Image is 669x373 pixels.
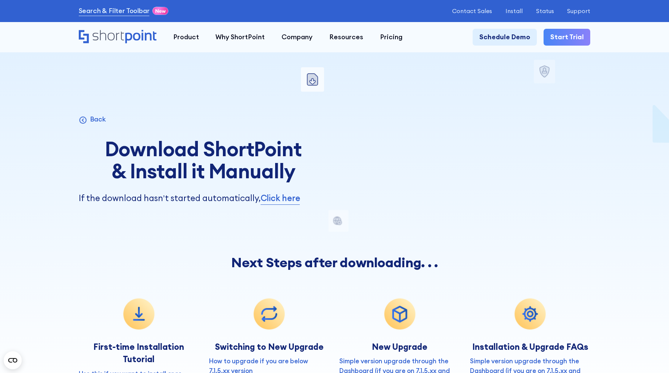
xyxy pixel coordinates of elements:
a: Resources [321,29,372,46]
a: Home [79,30,156,44]
p: If the download hasn’t started automatically, [79,192,328,205]
iframe: Chat Widget [632,337,669,373]
h3: First-time Installation Tutorial [79,341,199,366]
a: Schedule Demo [473,29,537,46]
div: Resources [329,32,363,42]
a: Pricing [371,29,411,46]
a: Product [165,29,207,46]
span: . [421,254,425,271]
p: Back [90,114,106,124]
a: Status [536,7,554,14]
a: Click here [261,192,300,205]
a: Contact Sales [452,7,492,14]
h2: Next Steps after downloading [79,255,591,271]
button: Open CMP widget [4,351,22,369]
div: Company [281,32,312,42]
a: Start Trial [544,29,591,46]
h3: Installation & Upgrade FAQs [470,341,591,354]
a: Install [505,7,523,14]
img: Installation & Upgrade FAQs [513,297,547,331]
h3: New Upgrade [339,341,460,354]
span: . [428,254,432,271]
a: Back [79,114,106,124]
img: First-time Installation Tutorial [122,297,156,331]
h3: Switching to New Upgrade [209,341,330,354]
a: Company [273,29,321,46]
div: Product [173,32,199,42]
div: Why ShortPoint [215,32,265,42]
span: . [434,254,438,271]
img: Switching to New Upgrade [252,297,286,331]
img: New Upgrade [383,297,417,331]
a: Why ShortPoint [207,29,273,46]
a: Search & Filter Toolbar [79,6,150,16]
a: Support [567,7,590,14]
h1: Download ShortPoint & Install it Manually [79,138,328,182]
div: Pricing [380,32,402,42]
